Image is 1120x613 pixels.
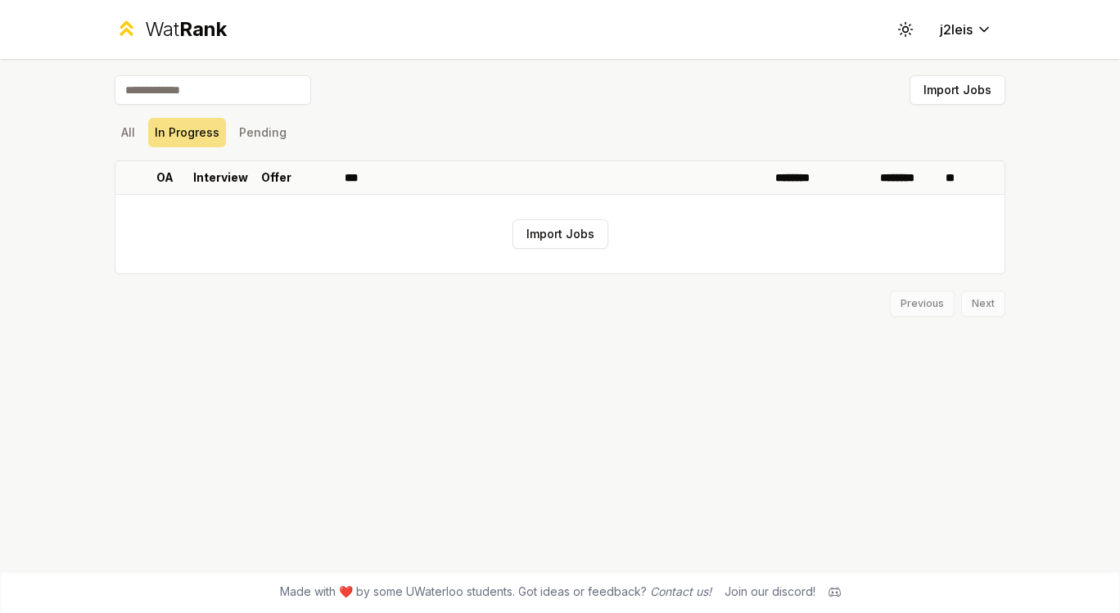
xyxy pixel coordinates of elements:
[940,20,973,39] span: j2leis
[261,169,291,186] p: Offer
[179,17,227,41] span: Rank
[927,15,1005,44] button: j2leis
[148,118,226,147] button: In Progress
[233,118,293,147] button: Pending
[910,75,1005,105] button: Import Jobs
[513,219,608,249] button: Import Jobs
[280,584,711,600] span: Made with ❤️ by some UWaterloo students. Got ideas or feedback?
[145,16,227,43] div: Wat
[115,118,142,147] button: All
[725,584,815,600] div: Join our discord!
[115,16,227,43] a: WatRank
[650,584,711,598] a: Contact us!
[193,169,248,186] p: Interview
[156,169,174,186] p: OA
